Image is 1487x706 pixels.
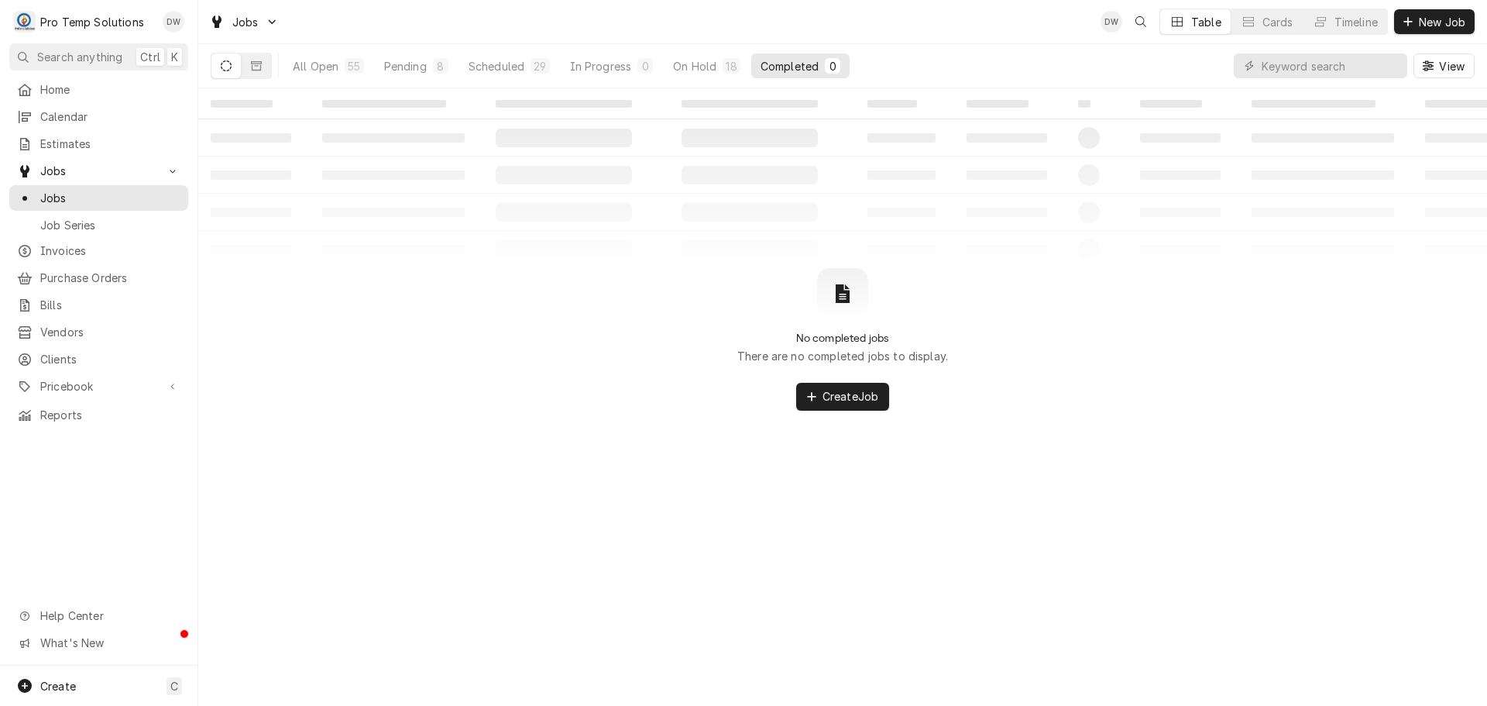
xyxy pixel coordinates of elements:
[198,88,1487,268] table: Completed Jobs List Loading
[9,319,188,345] a: Vendors
[9,212,188,238] a: Job Series
[796,383,889,411] button: CreateJob
[40,378,157,394] span: Pricebook
[40,163,157,179] span: Jobs
[40,407,180,423] span: Reports
[1078,100,1090,108] span: ‌
[1262,53,1399,78] input: Keyword search
[1413,53,1475,78] button: View
[171,49,178,65] span: K
[40,635,179,651] span: What's New
[9,158,188,184] a: Go to Jobs
[9,402,188,428] a: Reports
[40,190,180,206] span: Jobs
[819,388,881,405] span: Create Job
[163,11,184,33] div: Dana Williams's Avatar
[384,58,427,74] div: Pending
[140,49,160,65] span: Ctrl
[9,104,188,129] a: Calendar
[469,58,524,74] div: Scheduled
[40,680,76,693] span: Create
[37,49,122,65] span: Search anything
[9,238,188,263] a: Invoices
[322,100,446,108] span: ‌
[726,58,737,74] div: 18
[40,108,180,125] span: Calendar
[203,9,285,35] a: Go to Jobs
[796,332,890,345] h2: No completed jobs
[232,14,259,30] span: Jobs
[828,58,837,74] div: 0
[436,58,445,74] div: 8
[1191,14,1221,30] div: Table
[1101,11,1122,33] div: DW
[40,217,180,233] span: Job Series
[40,14,144,30] div: Pro Temp Solutions
[1394,9,1475,34] button: New Job
[570,58,632,74] div: In Progress
[40,136,180,152] span: Estimates
[1334,14,1378,30] div: Timeline
[40,297,180,313] span: Bills
[1416,14,1468,30] span: New Job
[1101,11,1122,33] div: Dana Williams's Avatar
[1262,14,1293,30] div: Cards
[40,324,180,340] span: Vendors
[673,58,716,74] div: On Hold
[496,100,632,108] span: ‌
[867,100,917,108] span: ‌
[9,603,188,629] a: Go to Help Center
[348,58,360,74] div: 55
[1128,9,1153,34] button: Open search
[534,58,546,74] div: 29
[9,292,188,318] a: Bills
[9,374,188,399] a: Go to Pricebook
[40,351,180,367] span: Clients
[40,81,180,98] span: Home
[14,11,36,33] div: P
[9,185,188,211] a: Jobs
[40,270,180,286] span: Purchase Orders
[9,131,188,157] a: Estimates
[163,11,184,33] div: DW
[170,678,178,694] span: C
[1252,100,1375,108] span: ‌
[9,630,188,656] a: Go to What's New
[14,11,36,33] div: Pro Temp Solutions's Avatar
[9,265,188,291] a: Purchase Orders
[293,58,338,74] div: All Open
[40,608,179,624] span: Help Center
[737,348,948,364] p: There are no completed jobs to display.
[40,243,180,259] span: Invoices
[211,100,273,108] span: ‌
[967,100,1029,108] span: ‌
[9,346,188,372] a: Clients
[682,100,818,108] span: ‌
[9,43,188,71] button: Search anythingCtrlK
[761,58,819,74] div: Completed
[640,58,650,74] div: 0
[1436,58,1468,74] span: View
[9,77,188,102] a: Home
[1140,100,1202,108] span: ‌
